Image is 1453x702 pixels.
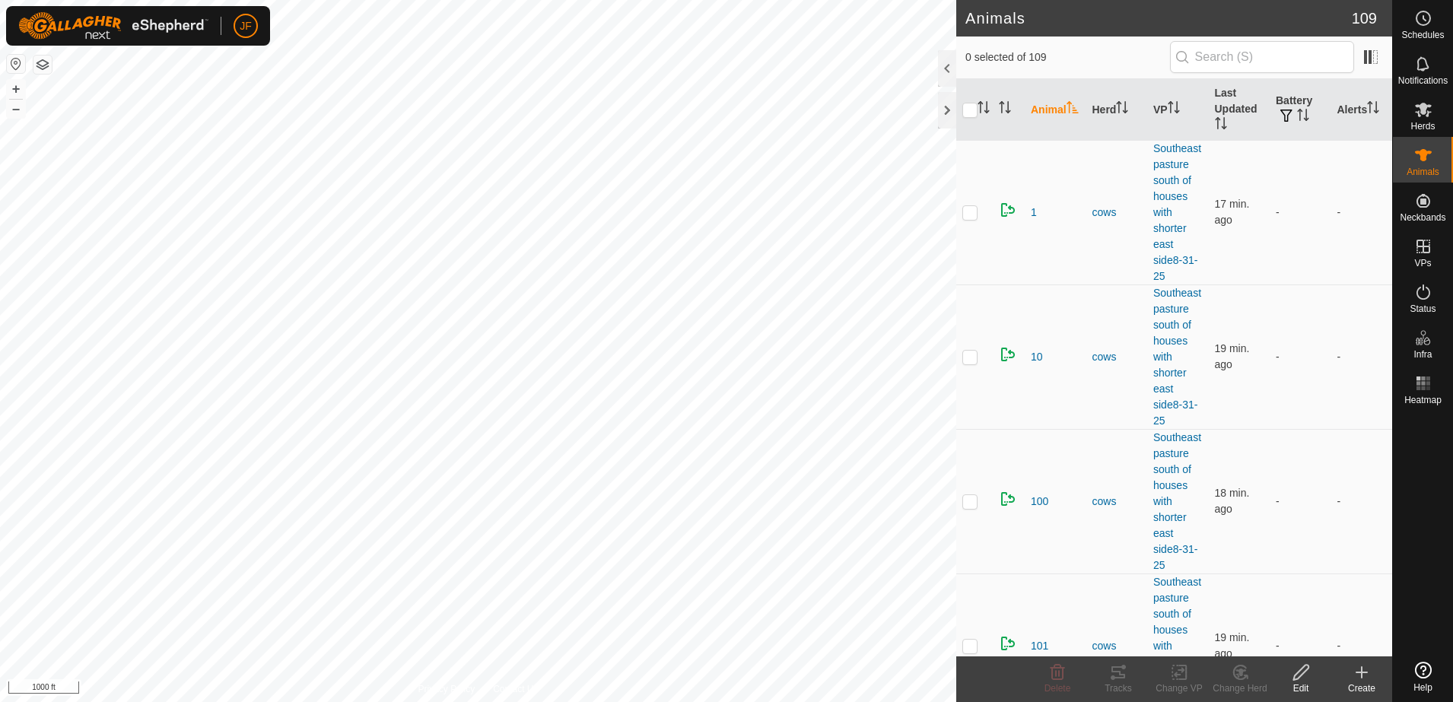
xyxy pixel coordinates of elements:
[1168,103,1180,116] p-sorticon: Activate to sort
[1170,41,1354,73] input: Search (S)
[999,103,1011,116] p-sorticon: Activate to sort
[1331,79,1393,141] th: Alerts
[7,80,25,98] button: +
[1413,683,1432,692] span: Help
[1331,681,1392,695] div: Create
[1270,284,1331,429] td: -
[965,9,1352,27] h2: Animals
[978,103,990,116] p-sorticon: Activate to sort
[965,49,1170,65] span: 0 selected of 109
[1414,259,1431,268] span: VPs
[1149,681,1210,695] div: Change VP
[999,345,1017,364] img: returning on
[1270,681,1331,695] div: Edit
[1404,395,1442,405] span: Heatmap
[1067,103,1079,116] p-sorticon: Activate to sort
[1153,287,1201,427] a: Southeast pasture south of houses with shorter east side8-31-25
[7,55,25,73] button: Reset Map
[1413,350,1432,359] span: Infra
[1086,79,1148,141] th: Herd
[1025,79,1086,141] th: Animal
[1215,198,1250,226] span: Sep 3, 2025, 5:37 AM
[1044,683,1071,694] span: Delete
[1270,429,1331,573] td: -
[1401,30,1444,40] span: Schedules
[33,56,52,74] button: Map Layers
[1407,167,1439,176] span: Animals
[1031,494,1048,510] span: 100
[18,12,208,40] img: Gallagher Logo
[1398,76,1448,85] span: Notifications
[1092,494,1142,510] div: cows
[418,682,475,696] a: Privacy Policy
[1031,205,1037,221] span: 1
[1215,487,1250,515] span: Sep 3, 2025, 5:37 AM
[1331,284,1393,429] td: -
[1331,429,1393,573] td: -
[999,201,1017,219] img: returning on
[1270,140,1331,284] td: -
[1215,631,1250,659] span: Sep 3, 2025, 5:36 AM
[1352,7,1377,30] span: 109
[1031,638,1048,654] span: 101
[1400,213,1445,222] span: Neckbands
[7,100,25,118] button: –
[1092,205,1142,221] div: cows
[1088,681,1149,695] div: Tracks
[1092,349,1142,365] div: cows
[1331,140,1393,284] td: -
[493,682,538,696] a: Contact Us
[1393,656,1453,698] a: Help
[999,490,1017,508] img: returning on
[1092,638,1142,654] div: cows
[1209,79,1270,141] th: Last Updated
[1153,431,1201,571] a: Southeast pasture south of houses with shorter east side8-31-25
[1215,119,1227,132] p-sorticon: Activate to sort
[1215,342,1250,370] span: Sep 3, 2025, 5:36 AM
[1210,681,1270,695] div: Change Herd
[1410,304,1436,313] span: Status
[240,18,252,34] span: JF
[1367,103,1379,116] p-sorticon: Activate to sort
[1270,79,1331,141] th: Battery
[1147,79,1209,141] th: VP
[1116,103,1128,116] p-sorticon: Activate to sort
[1031,349,1043,365] span: 10
[1410,122,1435,131] span: Herds
[1153,142,1201,282] a: Southeast pasture south of houses with shorter east side8-31-25
[999,634,1017,653] img: returning on
[1297,111,1309,123] p-sorticon: Activate to sort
